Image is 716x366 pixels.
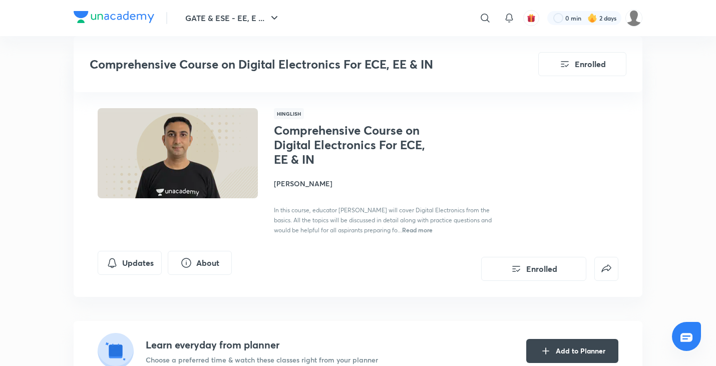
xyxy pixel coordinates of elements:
[274,108,304,119] span: Hinglish
[625,10,642,27] img: Tarun Kumar
[74,11,154,26] a: Company Logo
[274,178,498,189] h4: [PERSON_NAME]
[179,8,286,28] button: GATE & ESE - EE, E ...
[526,339,618,363] button: Add to Planner
[274,123,438,166] h1: Comprehensive Course on Digital Electronics For ECE, EE & IN
[594,257,618,281] button: false
[481,257,586,281] button: Enrolled
[90,57,482,72] h3: Comprehensive Course on Digital Electronics For ECE, EE & IN
[146,337,378,352] h4: Learn everyday from planner
[402,226,433,234] span: Read more
[168,251,232,275] button: About
[274,206,492,234] span: In this course, educator [PERSON_NAME] will cover Digital Electronics from the basics. All the to...
[538,52,626,76] button: Enrolled
[146,354,378,365] p: Choose a preferred time & watch these classes right from your planner
[74,11,154,23] img: Company Logo
[527,14,536,23] img: avatar
[523,10,539,26] button: avatar
[96,107,259,199] img: Thumbnail
[98,251,162,275] button: Updates
[587,13,597,23] img: streak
